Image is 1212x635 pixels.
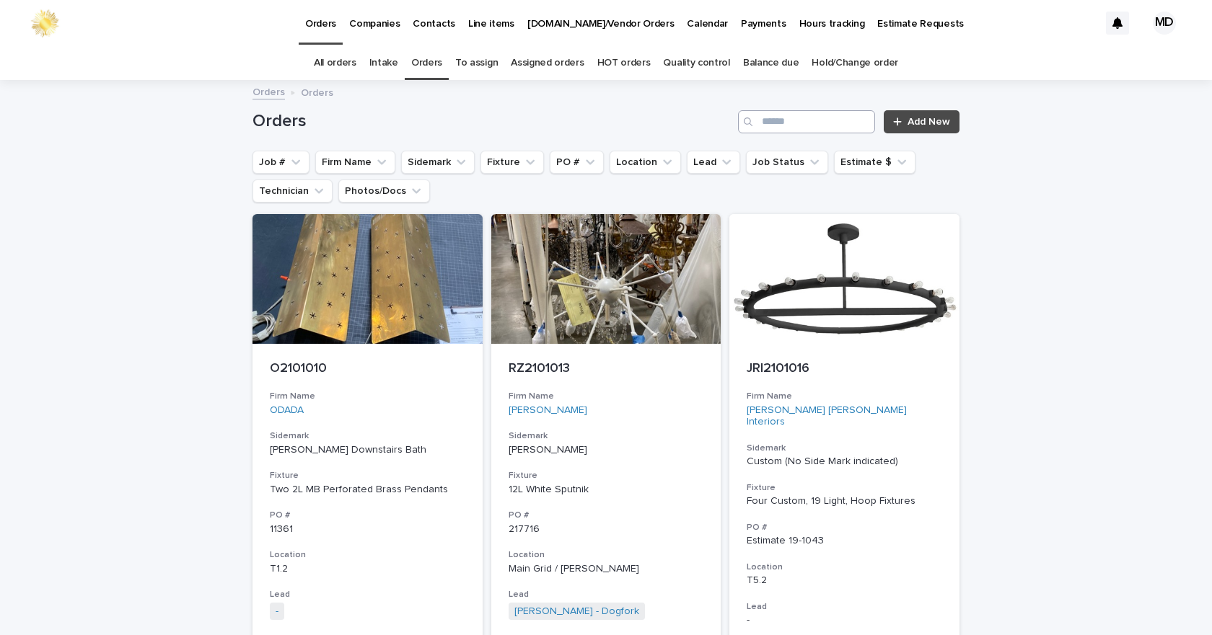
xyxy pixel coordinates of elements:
[747,391,942,402] h3: Firm Name
[455,46,498,80] a: To assign
[411,46,442,80] a: Orders
[747,443,942,454] h3: Sidemark
[270,391,465,402] h3: Firm Name
[747,495,942,507] div: Four Custom, 19 Light, Hoop Fixtures
[908,117,950,127] span: Add New
[514,605,639,618] a: [PERSON_NAME] - Dogfork
[834,151,915,174] button: Estimate $
[252,151,309,174] button: Job #
[747,561,942,573] h3: Location
[747,361,942,377] p: JRI2101016
[270,510,465,521] h3: PO #
[1153,12,1176,35] div: MD
[738,110,875,133] input: Search
[314,46,356,80] a: All orders
[270,470,465,481] h3: Fixture
[509,510,704,521] h3: PO #
[687,151,740,174] button: Lead
[270,589,465,600] h3: Lead
[747,404,942,429] a: [PERSON_NAME] [PERSON_NAME] Interiors
[270,523,465,536] p: 11361
[509,444,704,456] p: [PERSON_NAME]
[252,179,333,203] button: Technician
[270,404,304,417] a: ODADA
[270,549,465,561] h3: Location
[252,83,285,99] a: Orders
[369,46,398,80] a: Intake
[812,46,898,80] a: Hold/Change order
[29,9,61,37] img: 0ffKfDbyRa2Iv8hnaAqg
[509,563,704,575] p: Main Grid / [PERSON_NAME]
[747,614,942,626] p: -
[480,151,544,174] button: Fixture
[252,111,732,132] h1: Orders
[747,574,942,587] p: T5.2
[597,46,651,80] a: HOT orders
[270,444,465,456] p: [PERSON_NAME] Downstairs Bath
[270,361,465,377] p: O2101010
[663,46,729,80] a: Quality control
[509,430,704,442] h3: Sidemark
[509,549,704,561] h3: Location
[747,601,942,613] h3: Lead
[747,482,942,494] h3: Fixture
[276,605,278,618] a: -
[610,151,681,174] button: Location
[270,563,465,575] p: T1.2
[509,404,587,417] a: [PERSON_NAME]
[746,151,828,174] button: Job Status
[401,151,475,174] button: Sidemark
[509,484,704,496] div: 12L White Sputnik
[270,430,465,442] h3: Sidemark
[509,589,704,600] h3: Lead
[509,391,704,402] h3: Firm Name
[270,484,465,496] div: Two 2L MB Perforated Brass Pendants
[747,535,942,547] p: Estimate 19-1043
[315,151,395,174] button: Firm Name
[550,151,604,174] button: PO #
[509,361,704,377] p: RZ2101013
[511,46,584,80] a: Assigned orders
[301,84,333,99] p: Orders
[743,46,799,80] a: Balance due
[884,110,959,133] a: Add New
[747,522,942,533] h3: PO #
[747,456,942,468] p: Custom (No Side Mark indicated)
[509,470,704,481] h3: Fixture
[509,523,704,536] p: 217716
[338,179,430,203] button: Photos/Docs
